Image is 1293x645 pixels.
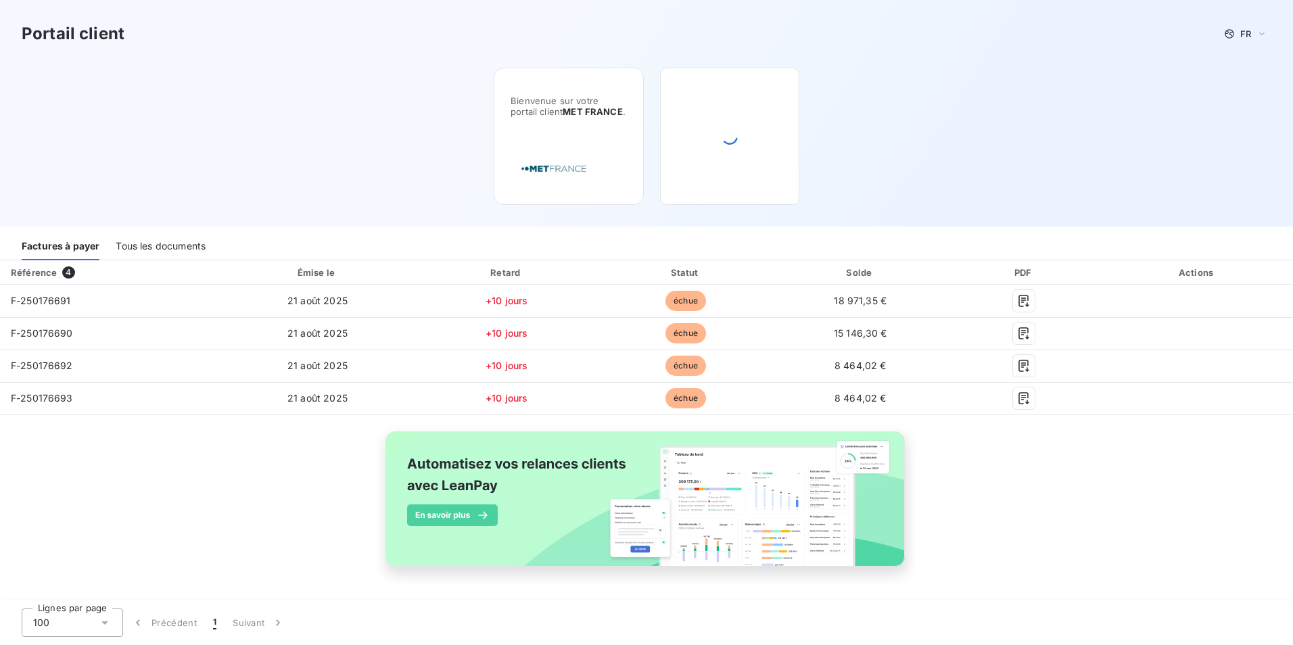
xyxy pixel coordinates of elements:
[949,266,1099,279] div: PDF
[419,266,594,279] div: Retard
[665,356,706,376] span: échue
[33,616,49,629] span: 100
[287,392,348,404] span: 21 août 2025
[11,392,73,404] span: F-250176693
[205,608,225,637] button: 1
[486,327,527,339] span: +10 jours
[22,232,99,260] div: Factures à payer
[22,22,124,46] h3: Portail client
[287,295,348,306] span: 21 août 2025
[225,608,293,637] button: Suivant
[834,327,887,339] span: 15 146,30 €
[1240,28,1251,39] span: FR
[486,360,527,371] span: +10 jours
[486,392,527,404] span: +10 jours
[511,149,597,188] img: Company logo
[834,392,887,404] span: 8 464,02 €
[834,360,887,371] span: 8 464,02 €
[373,423,920,590] img: banner
[11,360,73,371] span: F-250176692
[11,295,71,306] span: F-250176691
[665,291,706,311] span: échue
[11,267,57,278] div: Référence
[486,295,527,306] span: +10 jours
[287,360,348,371] span: 21 août 2025
[287,327,348,339] span: 21 août 2025
[123,608,205,637] button: Précédent
[777,266,944,279] div: Solde
[222,266,414,279] div: Émise le
[834,295,887,306] span: 18 971,35 €
[1104,266,1290,279] div: Actions
[116,232,206,260] div: Tous les documents
[511,95,627,117] span: Bienvenue sur votre portail client .
[213,616,216,629] span: 1
[11,327,73,339] span: F-250176690
[62,266,74,279] span: 4
[665,388,706,408] span: échue
[600,266,772,279] div: Statut
[665,323,706,343] span: échue
[563,106,623,117] span: MET FRANCE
